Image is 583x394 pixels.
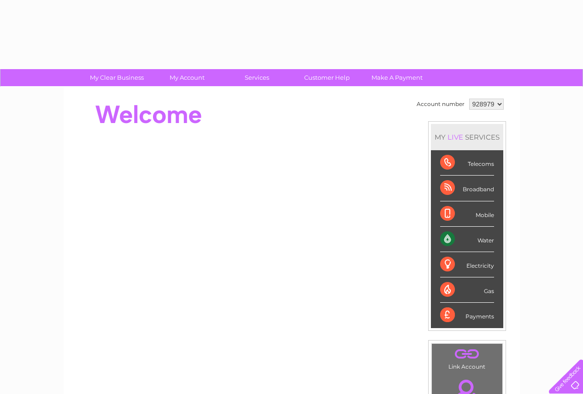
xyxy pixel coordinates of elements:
[359,69,435,86] a: Make A Payment
[434,346,500,362] a: .
[414,96,467,112] td: Account number
[440,277,494,303] div: Gas
[446,133,465,141] div: LIVE
[431,124,503,150] div: MY SERVICES
[440,150,494,176] div: Telecoms
[219,69,295,86] a: Services
[431,343,503,372] td: Link Account
[149,69,225,86] a: My Account
[440,252,494,277] div: Electricity
[289,69,365,86] a: Customer Help
[440,303,494,328] div: Payments
[440,176,494,201] div: Broadband
[440,201,494,227] div: Mobile
[79,69,155,86] a: My Clear Business
[440,227,494,252] div: Water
